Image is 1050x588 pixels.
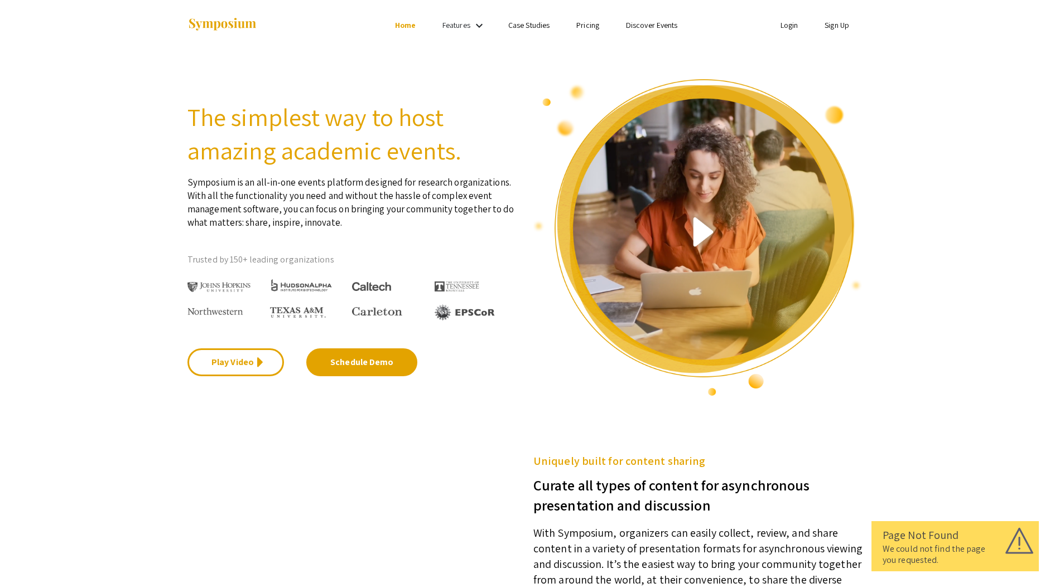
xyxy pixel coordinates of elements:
[187,308,243,314] img: Northwestern
[187,282,251,293] img: Johns Hopkins University
[187,251,517,268] p: Trusted by 150+ leading organizations
[533,78,863,397] img: video overview of Symposium
[352,282,391,291] img: Caltech
[576,20,599,30] a: Pricing
[781,20,798,30] a: Login
[442,20,470,30] a: Features
[435,281,479,291] img: The University of Tennessee
[883,543,1028,566] div: We could not find the page you requested.
[626,20,678,30] a: Discover Events
[883,527,1028,543] div: Page Not Found
[187,167,517,229] p: Symposium is an all-in-one events platform designed for research organizations. With all the func...
[270,279,333,291] img: HudsonAlpha
[435,304,496,320] img: EPSCOR
[306,348,417,376] a: Schedule Demo
[533,453,863,469] h5: Uniquely built for content sharing
[8,538,47,580] iframe: Chat
[187,348,284,376] a: Play Video
[395,20,416,30] a: Home
[352,307,402,316] img: Carleton
[508,20,550,30] a: Case Studies
[533,469,863,515] h3: Curate all types of content for asynchronous presentation and discussion
[825,20,849,30] a: Sign Up
[473,19,486,32] mat-icon: Expand Features list
[187,17,257,32] img: Symposium by ForagerOne
[187,100,517,167] h2: The simplest way to host amazing academic events.
[270,307,326,318] img: Texas A&M University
